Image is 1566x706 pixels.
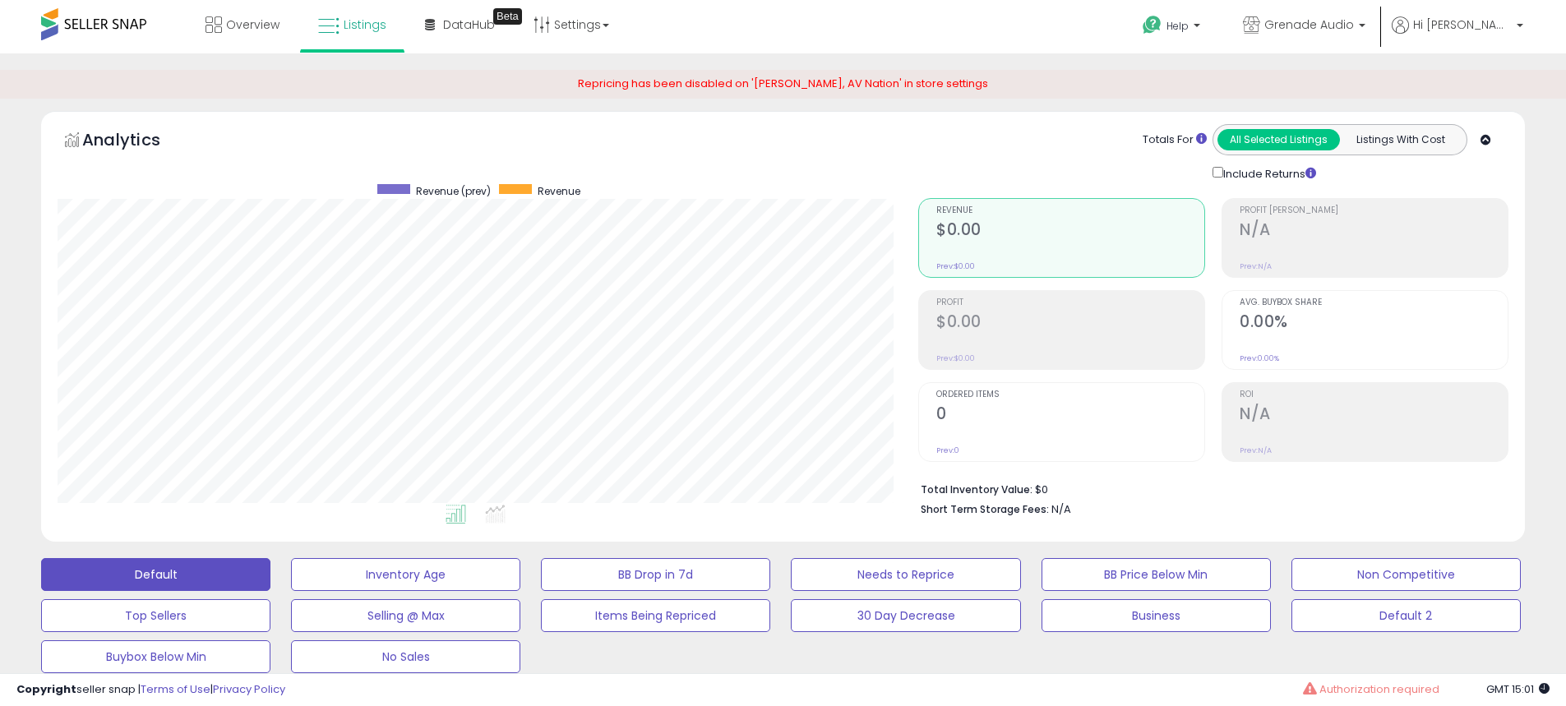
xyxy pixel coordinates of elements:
div: seller snap | | [16,682,285,698]
button: Default 2 [1291,599,1521,632]
button: Default [41,558,270,591]
h5: Analytics [82,128,192,155]
span: Listings [344,16,386,33]
span: Profit [936,298,1204,307]
a: Privacy Policy [213,681,285,697]
strong: Copyright [16,681,76,697]
span: N/A [1051,501,1071,517]
small: Prev: 0.00% [1240,353,1279,363]
button: All Selected Listings [1217,129,1340,150]
span: Revenue [936,206,1204,215]
span: Repricing has been disabled on '[PERSON_NAME], AV Nation' in store settings [578,76,988,91]
i: Get Help [1142,15,1162,35]
span: Ordered Items [936,390,1204,399]
h2: N/A [1240,404,1508,427]
button: No Sales [291,640,520,673]
h2: N/A [1240,220,1508,242]
li: $0 [921,478,1496,498]
span: Help [1166,19,1189,33]
div: Tooltip anchor [493,8,522,25]
small: Prev: N/A [1240,445,1272,455]
button: 30 Day Decrease [791,599,1020,632]
button: Non Competitive [1291,558,1521,591]
div: Include Returns [1200,164,1336,182]
a: Hi [PERSON_NAME] [1392,16,1523,53]
span: Revenue [538,184,580,198]
b: Short Term Storage Fees: [921,502,1049,516]
b: Total Inventory Value: [921,482,1032,496]
span: ROI [1240,390,1508,399]
a: Help [1129,2,1217,53]
button: Listings With Cost [1339,129,1462,150]
span: 2025-09-10 15:01 GMT [1486,681,1550,697]
small: Prev: $0.00 [936,353,975,363]
button: Business [1042,599,1271,632]
small: Prev: 0 [936,445,959,455]
small: Prev: N/A [1240,261,1272,271]
span: DataHub [443,16,495,33]
span: Hi [PERSON_NAME] [1413,16,1512,33]
button: Needs to Reprice [791,558,1020,591]
span: Profit [PERSON_NAME] [1240,206,1508,215]
span: Revenue (prev) [416,184,491,198]
button: Top Sellers [41,599,270,632]
small: Prev: $0.00 [936,261,975,271]
span: Avg. Buybox Share [1240,298,1508,307]
a: Terms of Use [141,681,210,697]
span: Grenade Audio [1264,16,1354,33]
button: Buybox Below Min [41,640,270,673]
span: Overview [226,16,279,33]
button: BB Price Below Min [1042,558,1271,591]
h2: 0.00% [1240,312,1508,335]
button: BB Drop in 7d [541,558,770,591]
button: Selling @ Max [291,599,520,632]
h2: 0 [936,404,1204,427]
button: Inventory Age [291,558,520,591]
h2: $0.00 [936,220,1204,242]
h2: $0.00 [936,312,1204,335]
button: Items Being Repriced [541,599,770,632]
div: Totals For [1143,132,1207,148]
